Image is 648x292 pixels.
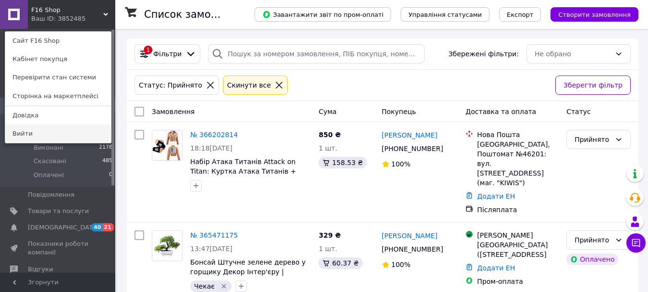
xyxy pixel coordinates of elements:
[31,6,103,14] span: F16 Shop
[550,7,638,22] button: Створити замовлення
[318,231,341,239] span: 329 ₴
[28,207,89,216] span: Товари та послуги
[28,240,89,257] span: Показники роботи компанії
[401,7,489,22] button: Управління статусами
[144,9,242,20] h1: Список замовлень
[190,258,306,285] a: Бонсай Штучне зелене дерево у горщику Декор Інтер'єру | Minimalism style
[318,157,367,168] div: 158.53 ₴
[5,68,111,87] a: Перевірити стан системи
[34,143,63,152] span: Виконані
[28,190,74,199] span: Повідомлення
[208,44,424,63] input: Пошук за номером замовлення, ПІБ покупця, номером телефону, Email, номером накладної
[477,277,559,286] div: Пром-оплата
[137,80,204,90] div: Статус: Прийнято
[566,254,618,265] div: Оплачено
[5,32,111,50] a: Сайт F16 Shop
[541,10,638,18] a: Створити замовлення
[190,158,300,194] a: Набір Атака Титанів Attack on Titan: Куртка Атака Титанів + Рукавички | КОСПЛЕЙ COSPLAY ANIMЕ
[5,125,111,143] a: Вийти
[318,245,337,253] span: 1 шт.
[408,11,482,18] span: Управління статусами
[566,108,591,115] span: Статус
[152,130,182,160] img: Фото товару
[31,14,72,23] div: Ваш ID: 3852485
[382,130,438,140] a: [PERSON_NAME]
[220,282,228,290] svg: Видалити мітку
[152,108,195,115] span: Замовлення
[190,144,232,152] span: 18:18[DATE]
[318,131,341,139] span: 850 ₴
[449,49,519,59] span: Збережені фільтри:
[391,261,411,268] span: 100%
[555,76,631,95] button: Зберегти фільтр
[477,230,559,240] div: [PERSON_NAME]
[190,245,232,253] span: 13:47[DATE]
[477,240,559,259] div: [GEOGRAPHIC_DATA] ([STREET_ADDRESS]
[380,142,445,155] div: [PHONE_NUMBER]
[318,257,362,269] div: 60.37 ₴
[575,235,611,245] div: Прийнято
[558,11,631,18] span: Створити замовлення
[499,7,541,22] button: Експорт
[255,7,391,22] button: Завантажити звіт по пром-оплаті
[477,140,559,188] div: [GEOGRAPHIC_DATA], Поштомат №46201: вул. [STREET_ADDRESS] (маг. "KIWIS")
[477,192,515,200] a: Додати ЕН
[34,171,64,179] span: Оплачені
[477,264,515,272] a: Додати ЕН
[109,171,112,179] span: 0
[477,205,559,215] div: Післяплата
[102,157,112,165] span: 485
[382,108,416,115] span: Покупець
[382,231,438,241] a: [PERSON_NAME]
[28,265,53,274] span: Відгуки
[190,131,238,139] a: № 366202814
[34,157,66,165] span: Скасовані
[5,50,111,68] a: Кабінет покупця
[225,80,273,90] div: Cкинути все
[152,232,182,260] img: Фото товару
[575,134,611,145] div: Прийнято
[563,80,623,90] span: Зберегти фільтр
[190,231,238,239] a: № 365471175
[152,130,183,161] a: Фото товару
[465,108,536,115] span: Доставка та оплата
[152,230,183,261] a: Фото товару
[626,233,646,253] button: Чат з покупцем
[5,87,111,105] a: Сторінка на маркетплейсі
[380,242,445,256] div: [PHONE_NUMBER]
[391,160,411,168] span: 100%
[102,223,113,231] span: 21
[5,106,111,125] a: Довідка
[262,10,383,19] span: Завантажити звіт по пром-оплаті
[153,49,182,59] span: Фільтри
[477,130,559,140] div: Нова Пошта
[99,143,112,152] span: 2178
[318,108,336,115] span: Cума
[194,282,215,290] span: Чекає
[318,144,337,152] span: 1 шт.
[507,11,534,18] span: Експорт
[28,223,99,232] span: [DEMOGRAPHIC_DATA]
[91,223,102,231] span: 40
[535,49,611,59] div: Не обрано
